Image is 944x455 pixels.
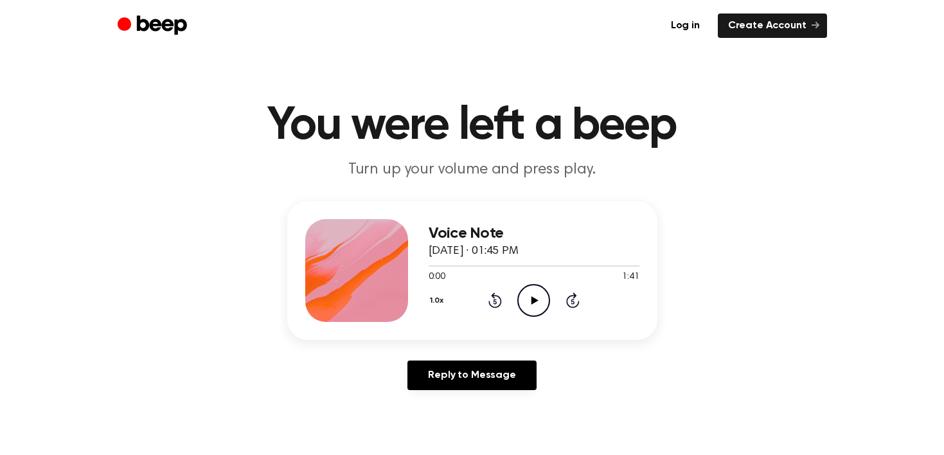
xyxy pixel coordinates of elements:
[226,159,719,181] p: Turn up your volume and press play.
[429,271,445,284] span: 0:00
[429,245,519,257] span: [DATE] · 01:45 PM
[661,13,710,38] a: Log in
[718,13,827,38] a: Create Account
[622,271,639,284] span: 1:41
[429,290,449,312] button: 1.0x
[429,225,639,242] h3: Voice Note
[143,103,801,149] h1: You were left a beep
[407,361,536,390] a: Reply to Message
[118,13,190,39] a: Beep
